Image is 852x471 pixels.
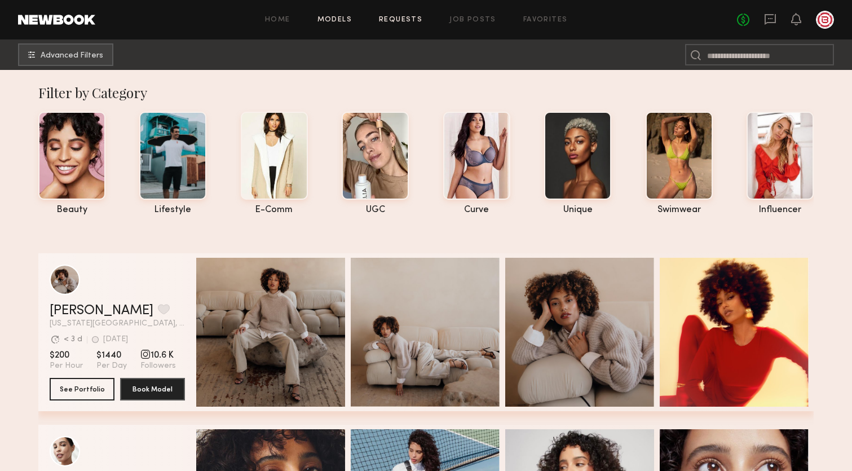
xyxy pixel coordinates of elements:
[139,205,206,215] div: lifestyle
[265,16,290,24] a: Home
[50,320,185,328] span: [US_STATE][GEOGRAPHIC_DATA], [GEOGRAPHIC_DATA]
[342,205,409,215] div: UGC
[140,361,176,371] span: Followers
[241,205,308,215] div: e-comm
[317,16,352,24] a: Models
[443,205,510,215] div: curve
[747,205,814,215] div: influencer
[449,16,496,24] a: Job Posts
[38,83,814,102] div: Filter by Category
[64,336,82,344] div: < 3 d
[103,336,128,344] div: [DATE]
[41,52,103,60] span: Advanced Filters
[523,16,568,24] a: Favorites
[96,361,127,371] span: Per Day
[544,205,611,215] div: unique
[50,350,83,361] span: $200
[96,350,127,361] span: $1440
[50,378,114,400] button: See Portfolio
[120,378,185,400] button: Book Model
[50,361,83,371] span: Per Hour
[140,350,176,361] span: 10.6 K
[646,205,713,215] div: swimwear
[50,304,153,318] a: [PERSON_NAME]
[38,205,105,215] div: beauty
[379,16,422,24] a: Requests
[18,43,113,66] button: Advanced Filters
